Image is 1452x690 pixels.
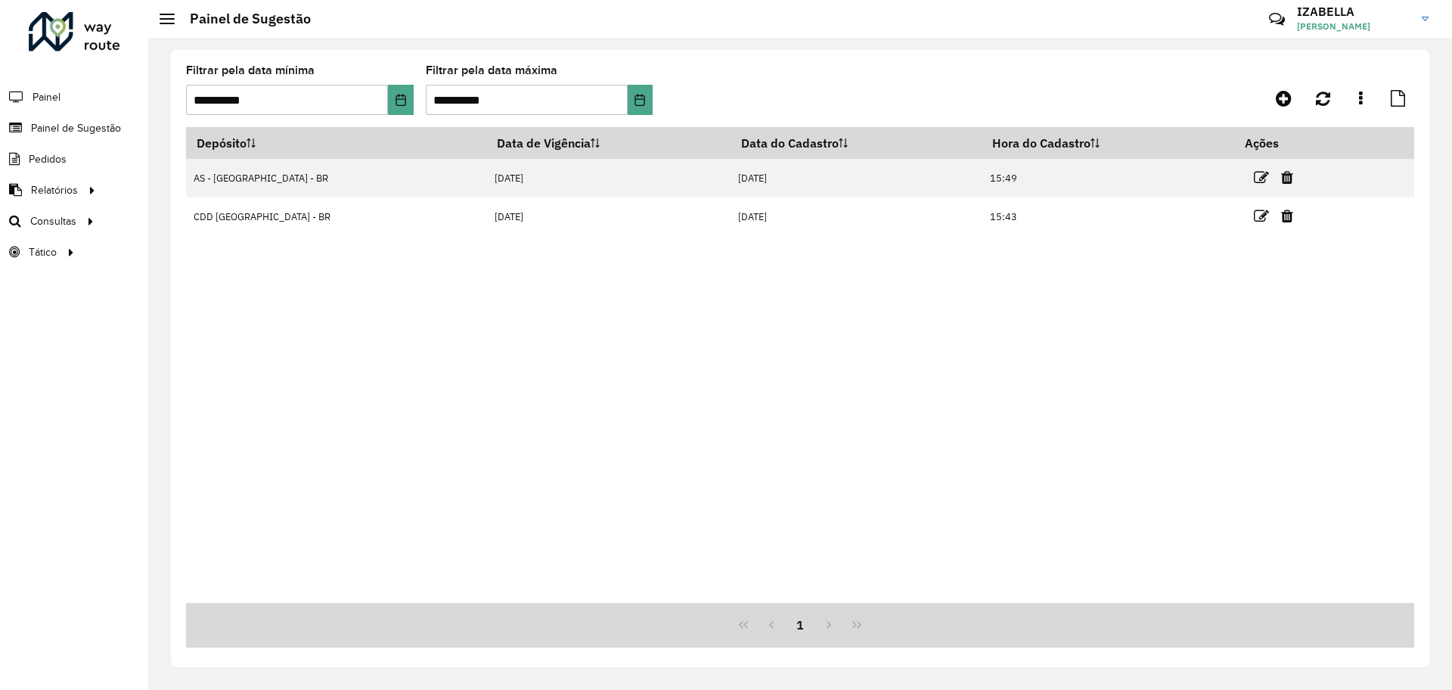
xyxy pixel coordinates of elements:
label: Filtrar pela data máxima [426,61,557,79]
a: Excluir [1281,167,1293,188]
h2: Painel de Sugestão [175,11,311,27]
span: [PERSON_NAME] [1297,20,1410,33]
th: Depósito [186,127,487,159]
a: Editar [1254,206,1269,226]
td: [DATE] [731,197,982,236]
td: [DATE] [487,159,731,197]
h3: IZABELLA [1297,5,1410,19]
th: Data de Vigência [487,127,731,159]
button: Choose Date [388,85,413,115]
span: Tático [29,244,57,260]
th: Ações [1234,127,1325,159]
a: Contato Rápido [1261,3,1293,36]
span: Painel [33,89,60,105]
span: Painel de Sugestão [31,120,121,136]
td: CDD [GEOGRAPHIC_DATA] - BR [186,197,487,236]
td: 15:49 [982,159,1234,197]
td: [DATE] [731,159,982,197]
td: 15:43 [982,197,1234,236]
span: Consultas [30,213,76,229]
th: Hora do Cadastro [982,127,1234,159]
td: [DATE] [487,197,731,236]
th: Data do Cadastro [731,127,982,159]
td: AS - [GEOGRAPHIC_DATA] - BR [186,159,487,197]
label: Filtrar pela data mínima [186,61,315,79]
button: Choose Date [628,85,653,115]
a: Excluir [1281,206,1293,226]
button: 1 [786,611,814,639]
span: Pedidos [29,151,67,167]
span: Relatórios [31,182,78,198]
a: Editar [1254,167,1269,188]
